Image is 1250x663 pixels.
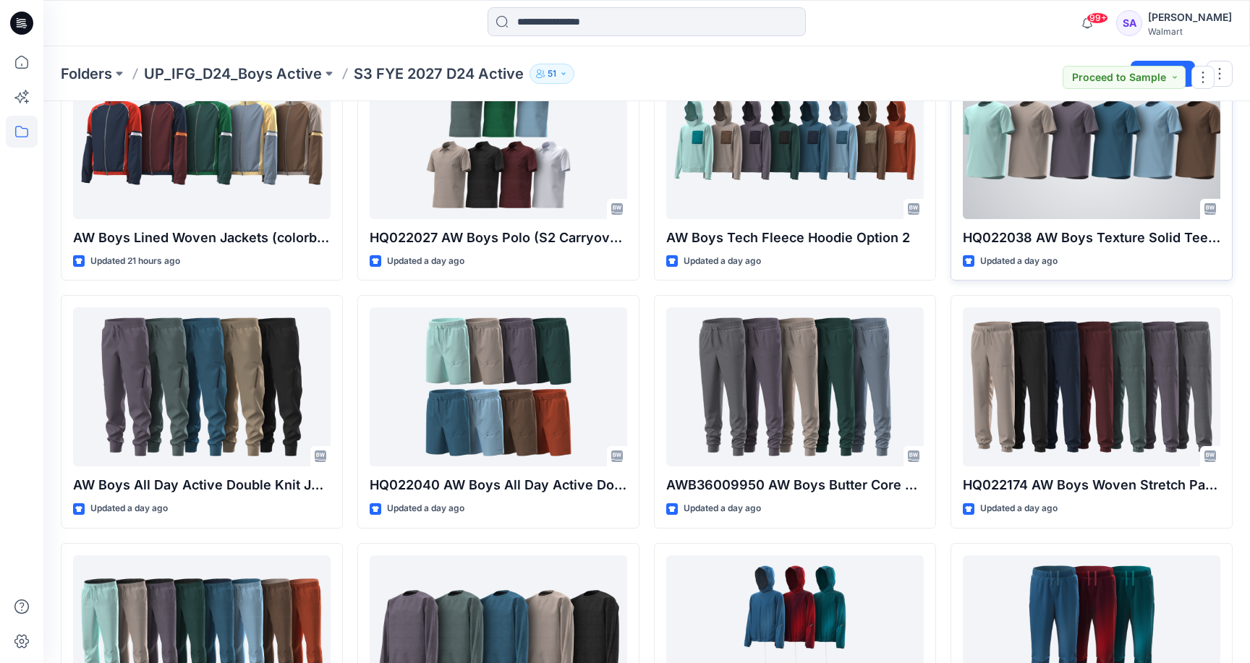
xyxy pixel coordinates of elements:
[387,501,464,516] p: Updated a day ago
[1131,61,1195,87] button: New
[370,307,627,466] a: HQ022040 AW Boys All Day Active Double Knit Short (S1 Carryover)
[1148,26,1232,37] div: Walmart
[963,475,1220,495] p: HQ022174 AW Boys Woven Stretch Pant (S1 Carryover)
[666,228,924,248] p: AW Boys Tech Fleece Hoodie Option 2
[963,60,1220,219] a: HQ022038 AW Boys Texture Solid Tee (S1 Carryover)
[73,307,331,466] a: AW Boys All Day Active Double Knit Joggers
[980,254,1058,269] p: Updated a day ago
[387,254,464,269] p: Updated a day ago
[980,501,1058,516] p: Updated a day ago
[90,501,168,516] p: Updated a day ago
[1116,10,1142,36] div: SA
[963,228,1220,248] p: HQ022038 AW Boys Texture Solid Tee (S1 Carryover)
[530,64,574,84] button: 51
[1087,12,1108,24] span: 99+
[90,254,180,269] p: Updated 21 hours ago
[684,501,761,516] p: Updated a day ago
[73,60,331,219] a: AW Boys Lined Woven Jackets (colorblock)
[73,228,331,248] p: AW Boys Lined Woven Jackets (colorblock)
[666,60,924,219] a: AW Boys Tech Fleece Hoodie Option 2
[370,228,627,248] p: HQ022027 AW Boys Polo (S2 Carryover)
[1148,9,1232,26] div: [PERSON_NAME]
[666,307,924,466] a: AWB36009950 AW Boys Butter Core Knit Jogger (LY S4 Carryover-ASTM spec)
[61,64,112,84] a: Folders
[73,475,331,495] p: AW Boys All Day Active Double Knit Joggers
[370,475,627,495] p: HQ022040 AW Boys All Day Active Double Knit Short (S1 Carryover)
[548,66,556,82] p: 51
[666,475,924,495] p: AWB36009950 AW Boys Butter Core Knit Jogger (LY S4 Carryover-ASTM spec)
[684,254,761,269] p: Updated a day ago
[370,60,627,219] a: HQ022027 AW Boys Polo (S2 Carryover)
[963,307,1220,466] a: HQ022174 AW Boys Woven Stretch Pant (S1 Carryover)
[354,64,524,84] p: S3 FYE 2027 D24 Active
[144,64,322,84] a: UP_IFG_D24_Boys Active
